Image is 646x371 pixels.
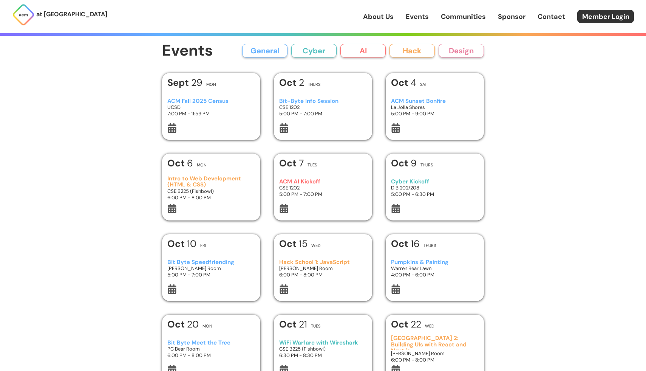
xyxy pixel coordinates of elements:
[279,346,367,352] h3: CSE B225 (Fishbowl)
[279,239,308,248] h1: 15
[340,44,386,57] button: AI
[167,194,255,201] h3: 6:00 PM - 8:00 PM
[391,357,479,363] h3: 6:00 PM - 8:00 PM
[167,352,255,359] h3: 6:00 PM - 8:00 PM
[167,188,255,194] h3: CSE B225 (Fishbowl)
[279,318,299,331] b: Oct
[167,104,255,110] h3: UCSD
[167,239,196,248] h1: 10
[167,272,255,278] h3: 5:00 PM - 7:00 PM
[441,12,486,22] a: Communities
[162,42,213,59] h1: Events
[391,350,479,357] h3: [PERSON_NAME] Room
[279,158,304,168] h1: 7
[291,44,337,57] button: Cyber
[279,191,367,197] h3: 5:00 PM - 7:00 PM
[279,76,299,89] b: Oct
[363,12,394,22] a: About Us
[498,12,525,22] a: Sponsor
[279,104,367,110] h3: CSE 1202
[279,98,367,104] h3: Bit-Byte Info Session
[197,163,207,167] h2: Mon
[279,320,307,329] h1: 21
[311,244,321,248] h2: Wed
[167,157,187,169] b: Oct
[279,157,299,169] b: Oct
[167,110,255,117] h3: 7:00 PM - 11:59 PM
[279,185,367,191] h3: CSE 1202
[167,265,255,272] h3: [PERSON_NAME] Room
[36,9,107,19] p: at [GEOGRAPHIC_DATA]
[308,82,320,87] h2: Thurs
[279,238,299,250] b: Oct
[279,179,367,185] h3: ACM AI Kickoff
[167,320,199,329] h1: 20
[425,324,434,328] h2: Wed
[577,10,634,23] a: Member Login
[391,335,479,350] h3: [GEOGRAPHIC_DATA] 2: Building UIs with React and Next.js
[406,12,429,22] a: Events
[167,175,255,188] h3: Intro to Web Development (HTML & CSS)
[420,82,427,87] h2: Sat
[279,340,367,346] h3: WiFi Warfare with Wireshark
[391,76,411,89] b: Oct
[391,104,479,110] h3: La Jolla Shores
[167,238,187,250] b: Oct
[279,78,304,87] h1: 2
[167,98,255,104] h3: ACM Fall 2025 Census
[420,163,433,167] h2: Thurs
[391,272,479,278] h3: 4:00 PM - 6:00 PM
[167,340,255,346] h3: Bit Byte Meet the Tree
[167,259,255,265] h3: Bit Byte Speedfriending
[391,320,421,329] h1: 22
[311,324,320,328] h2: Tues
[391,318,411,331] b: Oct
[167,346,255,352] h3: PC Bear Room
[242,44,287,57] button: General
[12,3,107,26] a: at [GEOGRAPHIC_DATA]
[391,265,479,272] h3: Warren Bear Lawn
[308,163,317,167] h2: Tues
[206,82,216,87] h2: Mon
[439,44,484,57] button: Design
[391,98,479,104] h3: ACM Sunset Bonfire
[279,272,367,278] h3: 6:00 PM - 8:00 PM
[167,318,187,331] b: Oct
[391,191,479,197] h3: 5:00 PM - 6:30 PM
[391,185,479,191] h3: DIB 202/208
[538,12,565,22] a: Contact
[200,244,206,248] h2: Fri
[391,259,479,265] h3: Pumpkins & Painting
[391,158,417,168] h1: 9
[423,244,436,248] h2: Thurs
[279,259,367,265] h3: Hack School 1: JavaScript
[389,44,435,57] button: Hack
[391,110,479,117] h3: 5:00 PM - 9:00 PM
[279,352,367,359] h3: 6:30 PM - 8:30 PM
[12,3,35,26] img: ACM Logo
[391,157,411,169] b: Oct
[391,239,420,248] h1: 16
[167,78,202,87] h1: 29
[167,76,191,89] b: Sept
[391,179,479,185] h3: Cyber Kickoff
[279,265,367,272] h3: [PERSON_NAME] Room
[391,78,416,87] h1: 4
[391,238,411,250] b: Oct
[167,158,193,168] h1: 6
[202,324,212,328] h2: Mon
[279,110,367,117] h3: 5:00 PM - 7:00 PM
